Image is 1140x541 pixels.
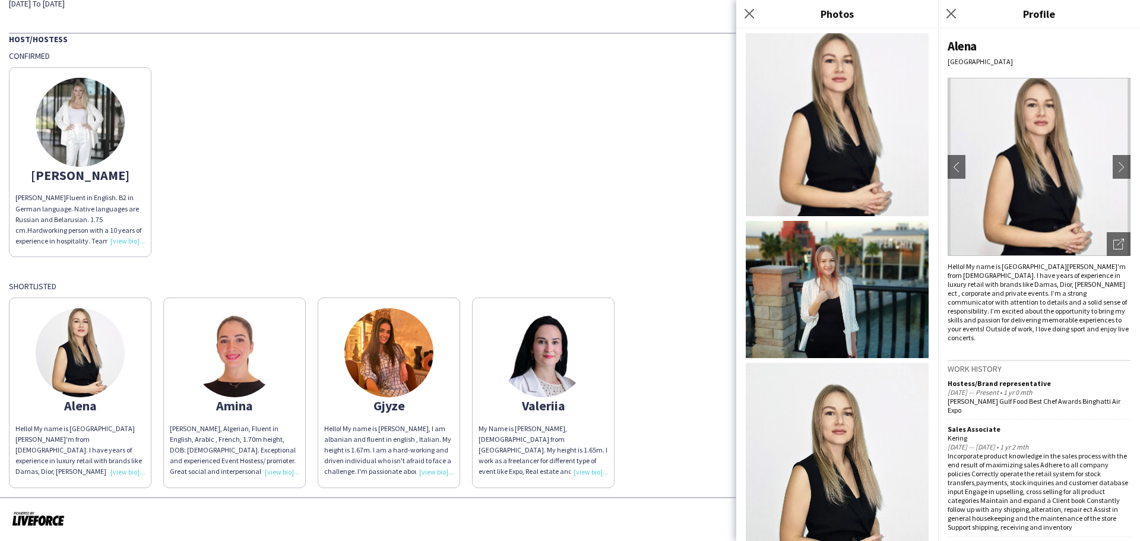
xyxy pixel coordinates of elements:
[479,400,608,411] div: Valeriia
[736,6,938,21] h3: Photos
[1107,232,1130,256] div: Open photos pop-in
[499,308,588,397] img: thumb-673ae08a31f4a.png
[15,400,145,411] div: Alena
[948,451,1130,531] div: Incorporate product knowledge in the sales process with the end result of maximizing sales Adhere...
[9,50,1131,61] div: Confirmed
[746,33,929,216] img: Crew photo 0
[9,281,1131,292] div: Shortlisted
[948,262,1130,342] div: Hello! My name is [GEOGRAPHIC_DATA][PERSON_NAME]'m from [DEMOGRAPHIC_DATA]. I have years of exper...
[948,379,1130,388] div: Hostess/Brand representative
[948,388,1130,397] div: [DATE] — Present • 1 yr 0 mth
[344,308,433,397] img: thumb-be82b6d3-def3-4510-a550-52d42e17dceb.jpg
[948,38,1130,54] div: Alena
[948,78,1130,256] img: Crew avatar or photo
[324,423,454,477] div: Hello! My name is [PERSON_NAME], I am albanian and fluent in english , Italian. My height is 1.67...
[948,425,1130,434] div: Sales Associate
[36,308,125,397] img: thumb-6722494b83a37.jpg
[15,423,145,477] div: Hello! My name is [GEOGRAPHIC_DATA][PERSON_NAME]'m from [DEMOGRAPHIC_DATA]. I have years of exper...
[15,193,139,235] span: Fluent in English. B2 in German language. Native languages are Russian and Belarusian. 1.75 cm.
[948,442,1130,451] div: [DATE] — [DATE] • 1 yr 2 mth
[9,33,1131,45] div: Host/Hostess
[15,170,145,181] div: [PERSON_NAME]
[948,363,1130,374] h3: Work history
[170,423,299,477] div: [PERSON_NAME], Algerian, Fluent in English, Arabic , French, 1.70m height, DOB: [DEMOGRAPHIC_DATA...
[170,400,299,411] div: Amina
[479,423,608,477] div: My Name is [PERSON_NAME], [DEMOGRAPHIC_DATA] from [GEOGRAPHIC_DATA]. My height is 1.65m. I work a...
[190,308,279,397] img: thumb-67c4e78e0b06a.jpeg
[15,193,66,202] span: [PERSON_NAME]
[938,6,1140,21] h3: Profile
[948,397,1130,415] div: [PERSON_NAME] Gulf Food Best Chef Awards Binghatti Air Expo
[948,57,1130,66] div: [GEOGRAPHIC_DATA]
[36,78,125,167] img: thumb-66672dfbc5147.jpeg
[324,400,454,411] div: Gjyze
[746,221,929,358] img: Crew photo 750726
[948,434,1130,442] div: Kering
[15,226,144,321] span: Hardworking person with a 10 years of experience in hospitality. Team worker . A well organized i...
[12,510,65,527] img: Powered by Liveforce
